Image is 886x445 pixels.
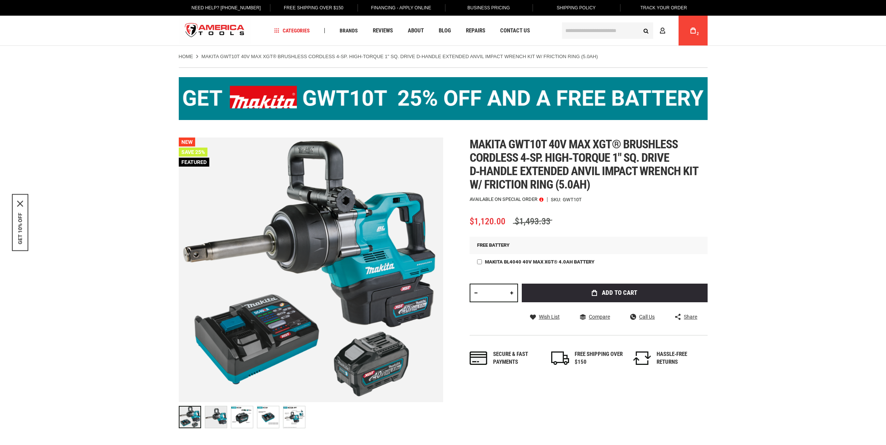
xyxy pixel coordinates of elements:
[257,402,283,432] div: Makita GWT10T 40V max XGT® Brushless Cordless 4‑Sp. High‑Torque 1" Sq. Drive D‑Handle Extended An...
[466,28,485,34] span: Repairs
[205,406,227,428] img: Makita GWT10T 40V max XGT® Brushless Cordless 4‑Sp. High‑Torque 1" Sq. Drive D‑Handle Extended An...
[283,406,305,428] img: Makita GWT10T 40V max XGT® Brushless Cordless 4‑Sp. High‑Torque 1" Sq. Drive D‑Handle Extended An...
[179,77,708,120] img: BOGO: Buy the Makita® XGT IMpact Wrench (GWT10T), get the BL4040 4ah Battery FREE!
[551,197,563,202] strong: SKU
[485,259,594,265] span: Makita BL4040 40V max XGT® 4.0Ah Battery
[697,32,699,36] span: 2
[633,351,651,365] img: returns
[274,28,310,33] span: Categories
[513,216,552,227] span: $1,493.33
[179,402,205,432] div: Makita GWT10T 40V max XGT® Brushless Cordless 4‑Sp. High‑Torque 1" Sq. Drive D‑Handle Extended An...
[369,26,396,36] a: Reviews
[470,351,488,365] img: payments
[340,28,358,33] span: Brands
[522,284,708,302] button: Add to Cart
[179,17,251,45] a: store logo
[500,28,530,34] span: Contact Us
[497,26,533,36] a: Contact Us
[179,53,193,60] a: Home
[551,351,569,365] img: shipping
[408,28,424,34] span: About
[435,26,454,36] a: Blog
[439,28,451,34] span: Blog
[205,402,231,432] div: Makita GWT10T 40V max XGT® Brushless Cordless 4‑Sp. High‑Torque 1" Sq. Drive D‑Handle Extended An...
[639,23,653,38] button: Search
[477,242,509,248] span: FREE BATTERY
[684,314,697,319] span: Share
[539,314,560,319] span: Wish List
[493,350,542,366] div: Secure & fast payments
[686,16,700,45] a: 2
[17,213,23,244] button: GET 10% OFF
[257,406,279,428] img: Makita GWT10T 40V max XGT® Brushless Cordless 4‑Sp. High‑Torque 1" Sq. Drive D‑Handle Extended An...
[580,313,610,320] a: Compare
[179,138,443,402] img: Makita GWT10T 40V max XGT® Brushless Cordless 4‑Sp. High‑Torque 1" Sq. Drive D‑Handle Extended An...
[657,350,705,366] div: HASSLE-FREE RETURNS
[17,201,23,207] svg: close icon
[470,137,698,192] span: Makita gwt10t 40v max xgt® brushless cordless 4‑sp. high‑torque 1" sq. drive d‑handle extended an...
[470,197,543,202] p: Available on Special Order
[373,28,393,34] span: Reviews
[179,17,251,45] img: America Tools
[404,26,427,36] a: About
[463,26,489,36] a: Repairs
[530,313,560,320] a: Wish List
[630,313,655,320] a: Call Us
[575,350,623,366] div: FREE SHIPPING OVER $150
[589,314,610,319] span: Compare
[602,290,637,296] span: Add to Cart
[470,216,505,227] span: $1,120.00
[563,197,582,202] div: GWT10T
[231,406,253,428] img: Makita GWT10T 40V max XGT® Brushless Cordless 4‑Sp. High‑Torque 1" Sq. Drive D‑Handle Extended An...
[336,26,361,36] a: Brands
[639,314,655,319] span: Call Us
[271,26,313,36] a: Categories
[557,5,596,10] span: Shipping Policy
[17,201,23,207] button: Close
[283,402,305,432] div: Makita GWT10T 40V max XGT® Brushless Cordless 4‑Sp. High‑Torque 1" Sq. Drive D‑Handle Extended An...
[201,54,598,59] strong: Makita GWT10T 40V max XGT® Brushless Cordless 4‑Sp. High‑Torque 1" Sq. Drive D‑Handle Extended An...
[231,402,257,432] div: Makita GWT10T 40V max XGT® Brushless Cordless 4‑Sp. High‑Torque 1" Sq. Drive D‑Handle Extended An...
